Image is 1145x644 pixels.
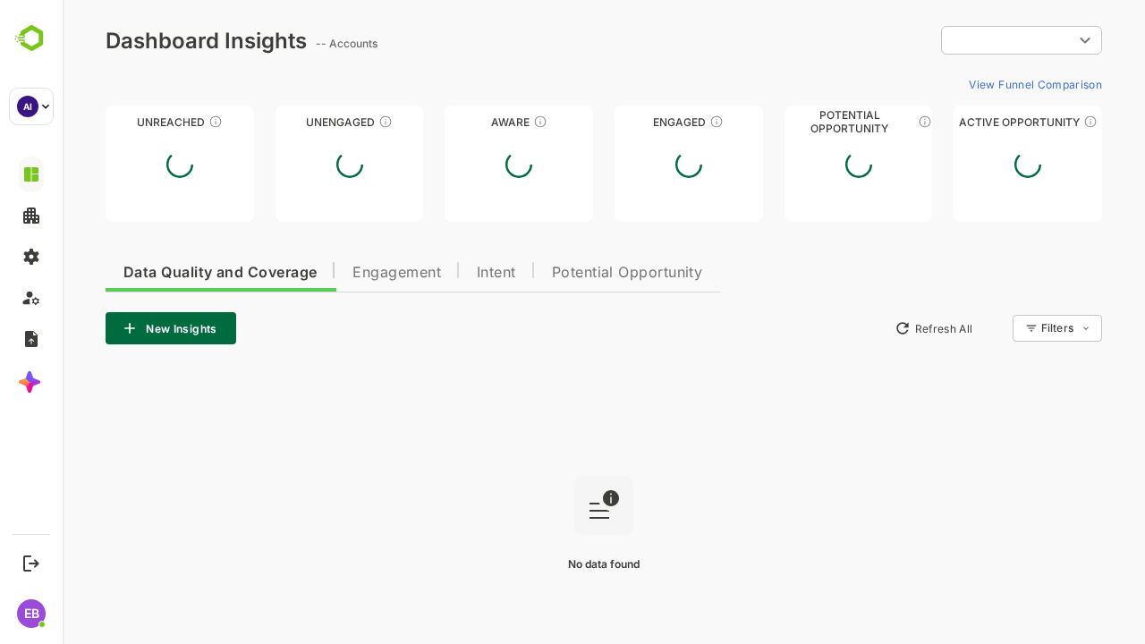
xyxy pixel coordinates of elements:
div: These accounts are warm, further nurturing would qualify them to MQAs [647,114,661,129]
span: Intent [414,266,454,280]
ag: -- Accounts [253,37,320,50]
div: Aware [382,115,530,129]
img: BambooboxLogoMark.f1c84d78b4c51b1a7b5f700c9845e183.svg [9,21,55,55]
div: These accounts have open opportunities which might be at any of the Sales Stages [1021,114,1035,129]
span: No data found [505,557,577,571]
div: These accounts are MQAs and can be passed on to Inside Sales [855,114,869,129]
div: Filters [977,312,1039,344]
div: EB [17,599,46,628]
div: AI [17,96,38,117]
div: Filters [979,321,1011,335]
div: These accounts have not shown enough engagement and need nurturing [316,114,330,129]
button: Logout [19,551,43,575]
div: Engaged [552,115,700,129]
button: View Funnel Comparison [899,70,1039,98]
div: Dashboard Insights [43,28,244,54]
div: Active Opportunity [891,115,1039,129]
span: Data Quality and Coverage [61,266,254,280]
span: Potential Opportunity [489,266,640,280]
button: New Insights [43,312,174,344]
div: These accounts have just entered the buying cycle and need further nurturing [471,114,485,129]
div: Unreached [43,115,191,129]
div: Potential Opportunity [722,115,870,129]
button: Refresh All [824,314,918,343]
span: Engagement [290,266,378,280]
div: These accounts have not been engaged with for a defined time period [146,114,160,129]
div: ​ [878,24,1039,56]
div: Unengaged [213,115,361,129]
